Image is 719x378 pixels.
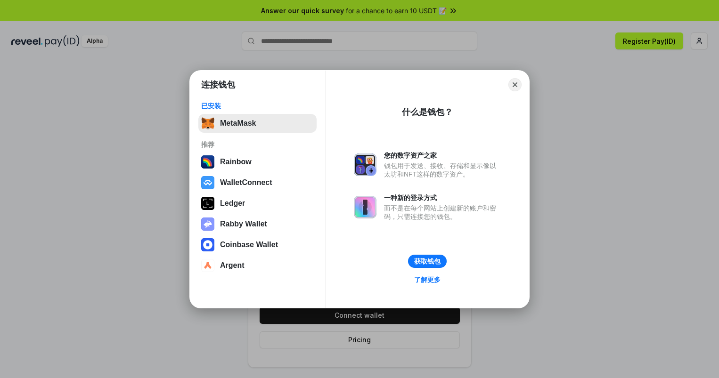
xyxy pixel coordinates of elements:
h1: 连接钱包 [201,79,235,90]
div: 获取钱包 [414,257,441,265]
div: 推荐 [201,140,314,149]
img: svg+xml,%3Csvg%20width%3D%2228%22%20height%3D%2228%22%20viewBox%3D%220%200%2028%2028%22%20fill%3D... [201,259,214,272]
img: svg+xml,%3Csvg%20xmlns%3D%22http%3A%2F%2Fwww.w3.org%2F2000%2Fsvg%22%20fill%3D%22none%22%20viewBox... [354,153,376,176]
div: Rainbow [220,158,252,166]
div: Ledger [220,199,245,208]
button: Argent [198,256,317,275]
button: Coinbase Wallet [198,235,317,254]
div: 而不是在每个网站上创建新的账户和密码，只需连接您的钱包。 [384,204,501,221]
div: Coinbase Wallet [220,241,278,249]
div: Rabby Wallet [220,220,267,228]
img: svg+xml,%3Csvg%20xmlns%3D%22http%3A%2F%2Fwww.w3.org%2F2000%2Fsvg%22%20fill%3D%22none%22%20viewBox... [201,217,214,231]
img: svg+xml,%3Csvg%20xmlns%3D%22http%3A%2F%2Fwww.w3.org%2F2000%2Fsvg%22%20fill%3D%22none%22%20viewBox... [354,196,376,218]
button: MetaMask [198,114,317,133]
img: svg+xml,%3Csvg%20fill%3D%22none%22%20height%3D%2233%22%20viewBox%3D%220%200%2035%2033%22%20width%... [201,117,214,130]
div: 已安装 [201,102,314,110]
button: Rabby Wallet [198,215,317,233]
button: WalletConnect [198,173,317,192]
button: Ledger [198,194,317,213]
div: 您的数字资产之家 [384,151,501,160]
div: Argent [220,261,245,270]
img: svg+xml,%3Csvg%20width%3D%2228%22%20height%3D%2228%22%20viewBox%3D%220%200%2028%2028%22%20fill%3D... [201,176,214,189]
div: MetaMask [220,119,256,128]
div: 钱包用于发送、接收、存储和显示像以太坊和NFT这样的数字资产。 [384,161,501,178]
img: svg+xml,%3Csvg%20width%3D%2228%22%20height%3D%2228%22%20viewBox%3D%220%200%2028%2028%22%20fill%3D... [201,238,214,251]
img: svg+xml,%3Csvg%20width%3D%22120%22%20height%3D%22120%22%20viewBox%3D%220%200%20120%20120%22%20fil... [201,155,214,169]
div: 了解更多 [414,275,441,284]
div: WalletConnect [220,178,272,187]
div: 什么是钱包？ [402,106,453,118]
button: Rainbow [198,153,317,171]
button: Close [508,78,522,91]
div: 一种新的登录方式 [384,193,501,202]
a: 了解更多 [409,273,446,286]
img: svg+xml,%3Csvg%20xmlns%3D%22http%3A%2F%2Fwww.w3.org%2F2000%2Fsvg%22%20width%3D%2228%22%20height%3... [201,197,214,210]
button: 获取钱包 [408,255,447,268]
